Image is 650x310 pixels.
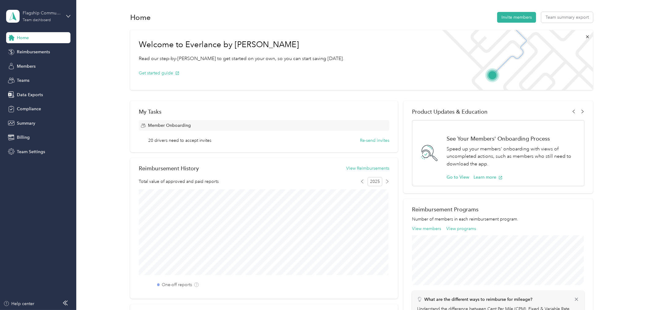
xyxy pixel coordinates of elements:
label: One-off reports [162,282,192,288]
div: Flagship Communities [23,10,61,16]
button: Learn more [474,174,503,180]
span: Summary [17,120,35,127]
p: What are the different ways to reimburse for mileage? [424,296,532,303]
h1: Welcome to Everlance by [PERSON_NAME] [139,40,344,50]
span: Members [17,63,36,70]
span: Home [17,35,29,41]
span: Compliance [17,106,41,112]
div: My Tasks [139,108,389,115]
div: Team dashboard [23,18,51,22]
span: Teams [17,77,29,84]
span: Reimbursements [17,49,50,55]
span: 2025 [368,177,382,186]
h2: Reimbursement Programs [412,206,585,213]
iframe: Everlance-gr Chat Button Frame [616,276,650,310]
button: View members [412,225,441,232]
button: Invite members [497,12,536,23]
h1: See Your Members' Onboarding Process [447,135,578,142]
p: Read our step-by-[PERSON_NAME] to get started on your own, so you can start saving [DATE]. [139,55,344,62]
span: Total value of approved and paid reports [139,178,219,185]
button: Go to View [447,174,469,180]
button: Get started guide [139,70,180,76]
button: View programs [446,225,476,232]
span: Product Updates & Education [412,108,488,115]
button: Help center [3,301,35,307]
h1: Home [130,14,151,21]
span: Member Onboarding [148,122,191,129]
span: 20 drivers need to accept invites [149,137,212,144]
p: Number of members in each reimbursement program. [412,216,585,222]
span: Billing [17,134,30,141]
h2: Reimbursement History [139,165,199,172]
img: Welcome to everlance [436,30,593,90]
p: Speed up your members' onboarding with views of uncompleted actions, such as members who still ne... [447,145,578,168]
span: Team Settings [17,149,45,155]
span: Data Exports [17,92,43,98]
button: Re-send invites [360,137,389,144]
button: View Reimbursements [346,165,389,172]
button: Team summary export [541,12,593,23]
